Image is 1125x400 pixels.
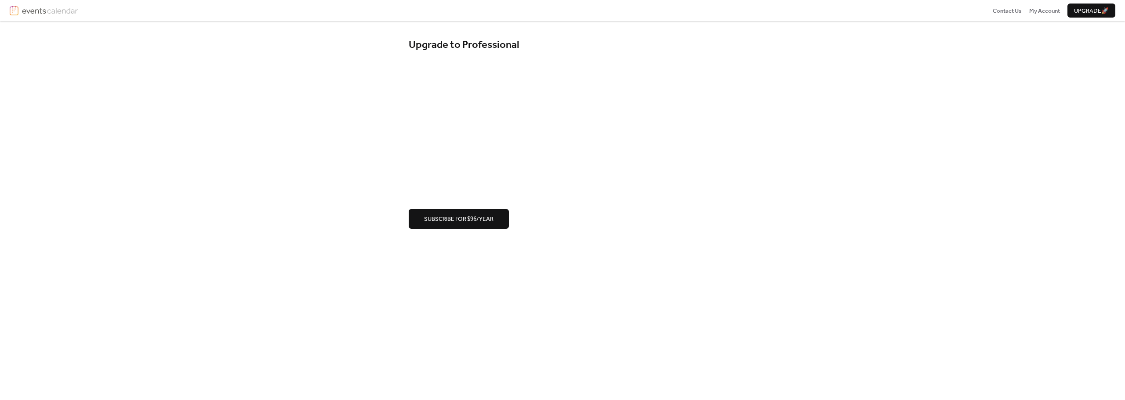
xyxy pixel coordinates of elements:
[993,6,1022,15] a: Contact Us
[1067,4,1115,18] button: Upgrade🚀
[409,209,509,228] button: Subscribe for $96/year
[409,39,716,52] div: Upgrade to Professional
[407,63,718,198] iframe: Secure payment input frame
[22,6,78,15] img: logotype
[424,215,494,223] span: Subscribe for $96/year
[1029,7,1060,15] span: My Account
[1074,7,1109,15] span: Upgrade 🚀
[993,7,1022,15] span: Contact Us
[10,6,18,15] img: logo
[1029,6,1060,15] a: My Account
